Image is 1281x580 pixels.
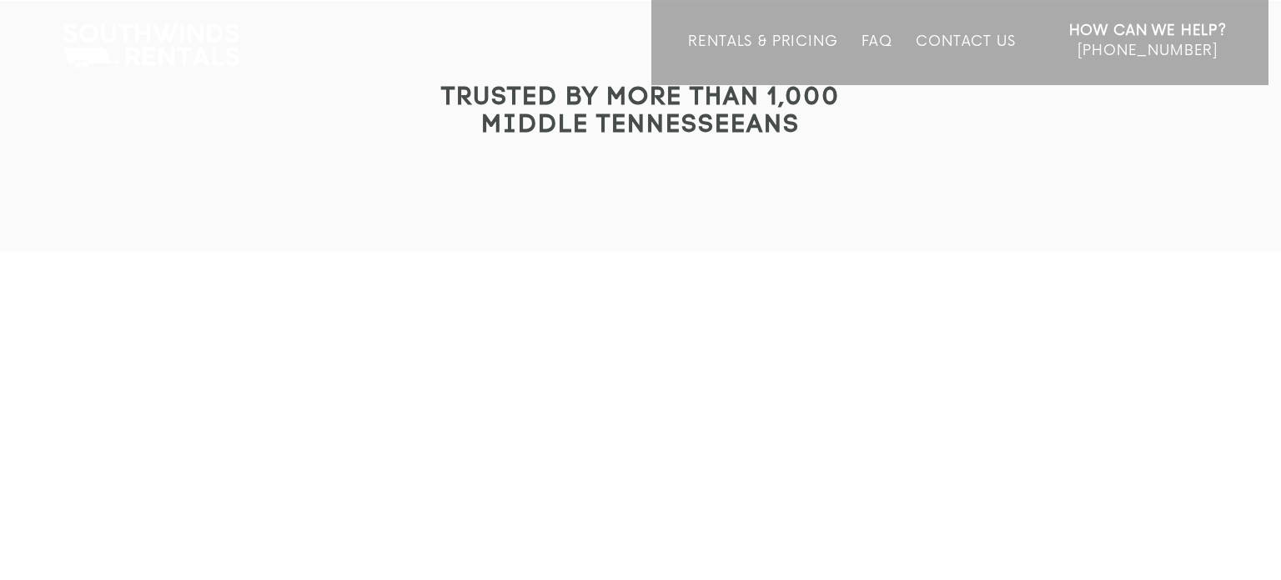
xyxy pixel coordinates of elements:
[862,33,893,85] a: FAQ
[1069,23,1227,39] strong: How Can We Help?
[54,20,248,72] img: Southwinds Rentals Logo
[1069,21,1227,73] a: How Can We Help? [PHONE_NUMBER]
[916,33,1015,85] a: Contact Us
[1078,43,1218,59] span: [PHONE_NUMBER]
[688,33,837,85] a: Rentals & Pricing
